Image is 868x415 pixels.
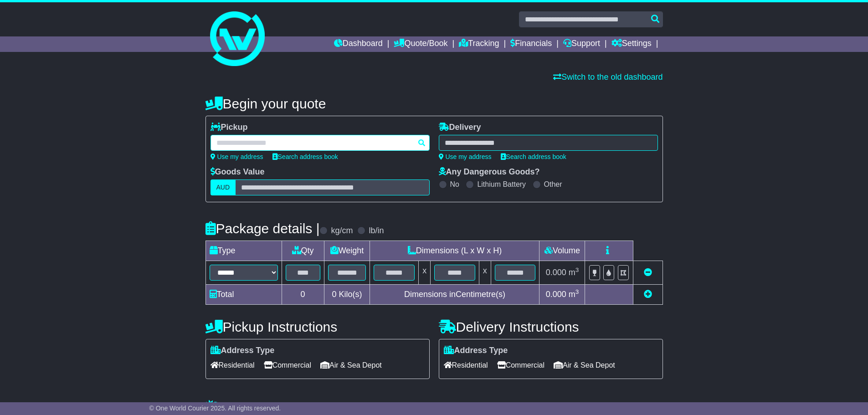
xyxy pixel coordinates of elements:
[510,36,552,52] a: Financials
[439,167,540,177] label: Any Dangerous Goods?
[644,290,652,299] a: Add new item
[331,226,353,236] label: kg/cm
[544,180,562,189] label: Other
[569,268,579,277] span: m
[205,241,282,261] td: Type
[439,123,481,133] label: Delivery
[575,266,579,273] sup: 3
[272,153,338,160] a: Search address book
[546,268,566,277] span: 0.000
[439,153,492,160] a: Use my address
[575,288,579,295] sup: 3
[334,36,383,52] a: Dashboard
[554,358,615,372] span: Air & Sea Depot
[264,358,311,372] span: Commercial
[211,358,255,372] span: Residential
[332,290,336,299] span: 0
[282,285,324,305] td: 0
[539,241,585,261] td: Volume
[211,135,430,151] typeahead: Please provide city
[439,319,663,334] h4: Delivery Instructions
[569,290,579,299] span: m
[149,405,281,412] span: © One World Courier 2025. All rights reserved.
[644,268,652,277] a: Remove this item
[205,285,282,305] td: Total
[205,96,663,111] h4: Begin your quote
[211,153,263,160] a: Use my address
[205,319,430,334] h4: Pickup Instructions
[563,36,600,52] a: Support
[479,261,491,285] td: x
[419,261,431,285] td: x
[546,290,566,299] span: 0.000
[444,346,508,356] label: Address Type
[477,180,526,189] label: Lithium Battery
[282,241,324,261] td: Qty
[444,358,488,372] span: Residential
[497,358,544,372] span: Commercial
[369,226,384,236] label: lb/in
[211,123,248,133] label: Pickup
[459,36,499,52] a: Tracking
[370,285,539,305] td: Dimensions in Centimetre(s)
[205,221,320,236] h4: Package details |
[320,358,382,372] span: Air & Sea Depot
[324,241,370,261] td: Weight
[450,180,459,189] label: No
[211,179,236,195] label: AUD
[324,285,370,305] td: Kilo(s)
[211,346,275,356] label: Address Type
[394,36,447,52] a: Quote/Book
[205,400,663,415] h4: Warranty & Insurance
[553,72,663,82] a: Switch to the old dashboard
[370,241,539,261] td: Dimensions (L x W x H)
[211,167,265,177] label: Goods Value
[611,36,652,52] a: Settings
[501,153,566,160] a: Search address book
